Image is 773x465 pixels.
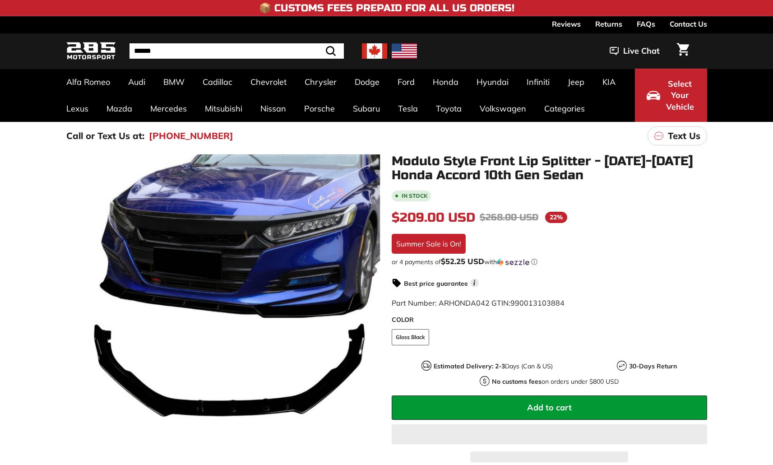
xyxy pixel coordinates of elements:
a: Returns [595,16,622,32]
a: Ford [389,69,424,95]
a: Subaru [344,95,389,122]
strong: Estimated Delivery: 2-3 [434,362,505,370]
span: Part Number: ARHONDA042 GTIN: [392,298,565,307]
a: Chrysler [296,69,346,95]
a: Nissan [251,95,295,122]
input: Search [130,43,344,59]
h1: Modulo Style Front Lip Splitter - [DATE]-[DATE] Honda Accord 10th Gen Sedan [392,154,707,182]
a: Lexus [57,95,97,122]
button: Select Your Vehicle [635,69,707,122]
a: Contact Us [670,16,707,32]
a: Infiniti [518,69,559,95]
label: COLOR [392,315,707,325]
a: Tesla [389,95,427,122]
div: Summer Sale is On! [392,234,466,254]
p: on orders under $800 USD [492,377,619,386]
a: Dodge [346,69,389,95]
strong: Best price guarantee [404,279,468,288]
a: Reviews [552,16,581,32]
a: KIA [593,69,625,95]
span: Add to cart [527,402,572,413]
a: Mitsubishi [196,95,251,122]
p: Text Us [668,129,700,143]
a: Porsche [295,95,344,122]
p: Call or Text Us at: [66,129,144,143]
span: $209.00 USD [392,210,475,225]
span: i [470,279,479,287]
img: Logo_285_Motorsport_areodynamics_components [66,41,116,62]
b: In stock [402,193,427,199]
a: Volkswagen [471,95,535,122]
a: Honda [424,69,468,95]
a: Text Us [648,126,707,145]
span: Select Your Vehicle [665,78,695,113]
a: Alfa Romeo [57,69,119,95]
a: Mercedes [141,95,196,122]
img: Sezzle [497,258,529,266]
a: BMW [154,69,194,95]
a: Chevrolet [241,69,296,95]
a: Categories [535,95,594,122]
a: [PHONE_NUMBER] [149,129,233,143]
a: Cadillac [194,69,241,95]
strong: 30-Days Return [629,362,677,370]
span: $268.00 USD [480,212,538,223]
span: $52.25 USD [441,256,484,266]
a: Jeep [559,69,593,95]
span: Live Chat [623,45,660,57]
button: Live Chat [598,40,671,62]
a: Mazda [97,95,141,122]
div: or 4 payments of with [392,257,707,266]
button: Add to cart [392,395,707,420]
a: Cart [671,36,694,66]
div: or 4 payments of$52.25 USDwithSezzle Click to learn more about Sezzle [392,257,707,266]
a: Audi [119,69,154,95]
p: Days (Can & US) [434,362,553,371]
strong: No customs fees [492,377,542,386]
h4: 📦 Customs Fees Prepaid for All US Orders! [259,3,514,14]
span: 990013103884 [510,298,565,307]
a: Toyota [427,95,471,122]
a: FAQs [637,16,655,32]
span: 22% [545,212,567,223]
a: Hyundai [468,69,518,95]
